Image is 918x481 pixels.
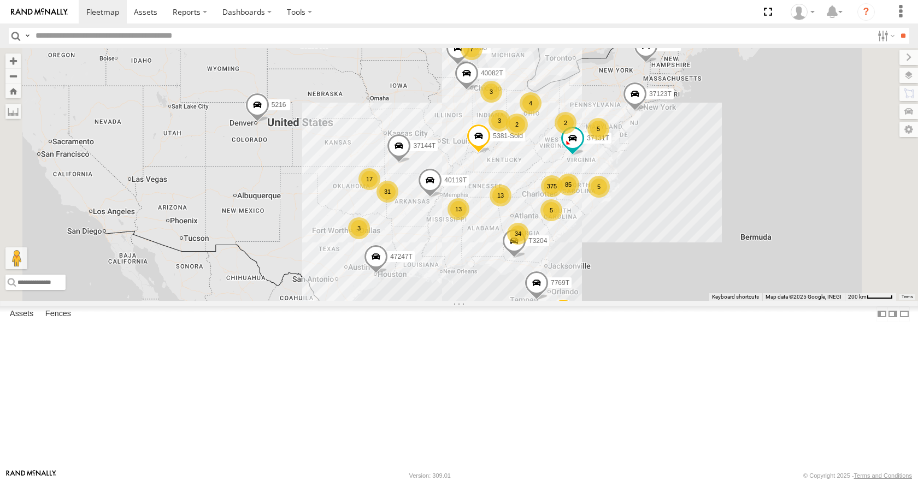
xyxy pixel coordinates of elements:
[272,101,286,109] span: 5216
[540,199,562,221] div: 5
[40,307,76,322] label: Fences
[4,307,39,322] label: Assets
[587,118,609,140] div: 5
[887,306,898,322] label: Dock Summary Table to the Right
[876,306,887,322] label: Dock Summary Table to the Left
[551,279,569,287] span: 7769T
[348,217,370,239] div: 3
[854,472,912,479] a: Terms and Conditions
[489,110,510,132] div: 3
[845,293,896,301] button: Map Scale: 200 km per 44 pixels
[506,114,528,135] div: 2
[787,4,819,20] div: Todd Sigmon
[712,293,759,301] button: Keyboard shortcuts
[899,306,910,322] label: Hide Summary Table
[507,223,529,245] div: 34
[766,294,841,300] span: Map data ©2025 Google, INEGI
[5,84,21,98] button: Zoom Home
[11,8,68,16] img: rand-logo.svg
[588,176,610,198] div: 5
[5,68,21,84] button: Zoom out
[461,38,482,60] div: 7
[6,470,56,481] a: Visit our Website
[899,122,918,137] label: Map Settings
[493,133,523,140] span: 5381-Sold
[520,92,542,114] div: 4
[649,90,672,98] span: 37123T
[857,3,875,21] i: ?
[376,181,398,203] div: 31
[555,112,576,134] div: 2
[848,294,867,300] span: 200 km
[5,54,21,68] button: Zoom in
[413,142,436,150] span: 37144T
[873,28,897,44] label: Search Filter Options
[541,175,563,197] div: 375
[23,28,32,44] label: Search Query
[472,45,487,52] span: 5266
[444,176,467,184] span: 40119T
[409,472,451,479] div: Version: 309.01
[490,185,511,206] div: 13
[5,247,27,269] button: Drag Pegman onto the map to open Street View
[557,174,579,195] div: 85
[528,237,547,245] span: T3204
[803,472,912,479] div: © Copyright 2025 -
[481,70,503,78] span: 40082T
[358,168,380,190] div: 17
[5,104,21,119] label: Measure
[390,253,413,261] span: 47247T
[902,294,913,299] a: Terms (opens in new tab)
[448,198,469,220] div: 13
[480,81,502,103] div: 3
